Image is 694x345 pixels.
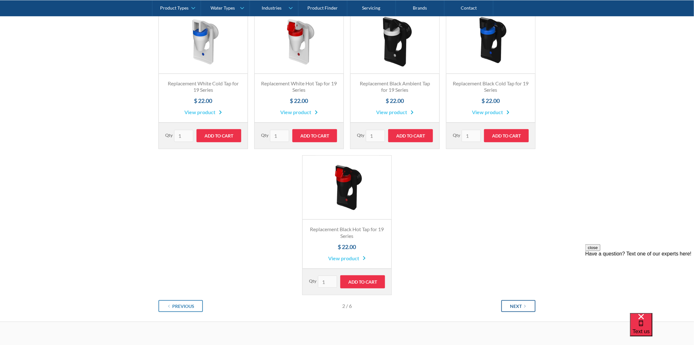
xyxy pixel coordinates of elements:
[261,80,337,94] h3: Replacement White Hot Tap for 19 Series
[172,303,194,310] div: Previous
[185,108,222,116] a: View product
[309,278,316,284] label: Qty
[262,5,281,11] div: Industries
[357,132,364,138] label: Qty
[388,129,433,142] input: Add to Cart
[453,80,529,94] h3: Replacement Black Cold Tap for 19 Series
[484,129,529,142] input: Add to Cart
[211,5,235,11] div: Water Types
[261,132,268,138] label: Qty
[357,80,433,94] h3: Replacement Black Ambient Tap for 19 Series
[197,129,241,142] input: Add to Cart
[501,300,536,312] a: Next Page
[286,302,408,310] div: Page 2 of 6
[340,275,385,288] input: Add to Cart
[160,5,189,11] div: Product Types
[453,97,529,105] h4: $ 22.00
[309,243,385,251] h4: $ 22.00
[510,303,522,310] div: Next
[328,255,366,262] a: View product
[165,132,173,138] label: Qty
[158,300,203,312] a: Previous Page
[472,108,510,116] a: View product
[292,129,337,142] input: Add to Cart
[630,313,694,345] iframe: podium webchat widget bubble
[165,80,241,94] h3: Replacement White Cold Tap for 19 Series
[376,108,414,116] a: View product
[309,226,385,239] h3: Replacement Black Hot Tap for 19 Series
[281,108,318,116] a: View product
[158,295,536,312] div: List
[585,244,694,321] iframe: podium webchat widget prompt
[261,97,337,105] h4: $ 22.00
[165,97,241,105] h4: $ 22.00
[453,132,460,138] label: Qty
[357,97,433,105] h4: $ 22.00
